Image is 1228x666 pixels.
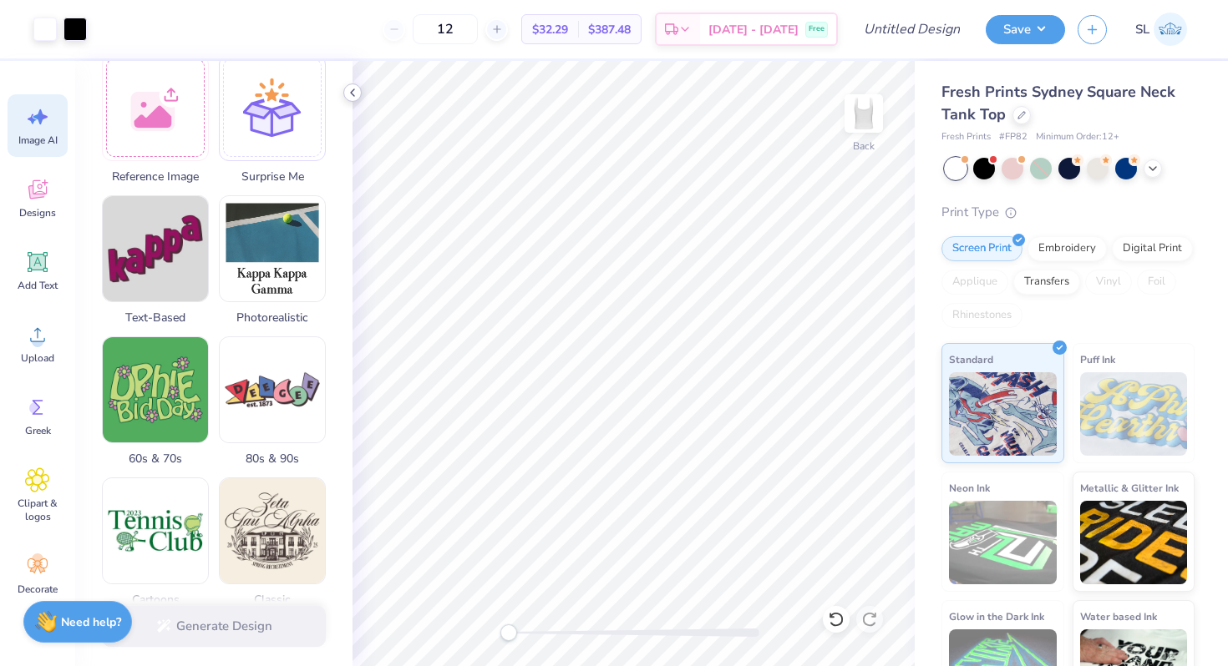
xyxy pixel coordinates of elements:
div: Rhinestones [941,303,1022,328]
span: Standard [949,351,993,368]
span: Clipart & logos [10,497,65,523]
span: Add Text [18,279,58,292]
span: # FP82 [999,130,1028,144]
span: Glow in the Dark Ink [949,608,1044,625]
img: Neon Ink [949,501,1057,584]
span: Metallic & Glitter Ink [1080,479,1179,497]
div: Transfers [1013,270,1080,295]
span: Reference Image [102,168,209,185]
span: Fresh Prints [941,130,991,144]
div: Print Type [941,203,1195,222]
span: 80s & 90s [219,450,326,467]
span: Greek [25,424,51,437]
span: Minimum Order: 12 + [1036,130,1119,144]
div: Foil [1137,270,1176,295]
img: Classic [220,478,325,583]
span: Puff Ink [1080,351,1115,368]
span: Upload [21,351,54,365]
span: Free [809,23,825,35]
span: Fresh Prints Sydney Square Neck Tank Top [941,82,1175,124]
div: Vinyl [1085,270,1132,295]
input: Untitled Design [850,13,973,46]
span: Image AI [18,134,58,147]
span: $387.48 [588,21,631,38]
span: 60s & 70s [102,450,209,467]
img: 60s & 70s [103,337,208,442]
img: Puff Ink [1080,372,1188,456]
span: Surprise Me [219,168,326,185]
strong: Need help? [61,614,121,630]
img: Back [847,97,880,130]
img: Standard [949,372,1057,456]
button: Save [986,15,1065,44]
img: Text-Based [103,196,208,301]
span: Water based Ink [1080,608,1157,625]
img: 80s & 90s [220,337,325,442]
span: Text-Based [102,309,209,326]
img: Photorealistic [220,196,325,301]
div: Applique [941,270,1008,295]
span: Photorealistic [219,309,326,326]
div: Digital Print [1112,236,1193,261]
div: Back [853,139,875,154]
div: Accessibility label [500,624,517,641]
span: Designs [19,206,56,219]
span: $32.29 [532,21,568,38]
div: Screen Print [941,236,1022,261]
img: Metallic & Glitter Ink [1080,501,1188,584]
img: Sonia Lerner [1154,13,1187,46]
img: Cartoons [103,478,208,583]
span: Decorate [18,583,58,596]
a: SL [1128,13,1195,46]
div: Embroidery [1028,236,1107,261]
span: Neon Ink [949,479,990,497]
span: SL [1135,20,1149,39]
input: – – [413,14,478,44]
span: [DATE] - [DATE] [708,21,799,38]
